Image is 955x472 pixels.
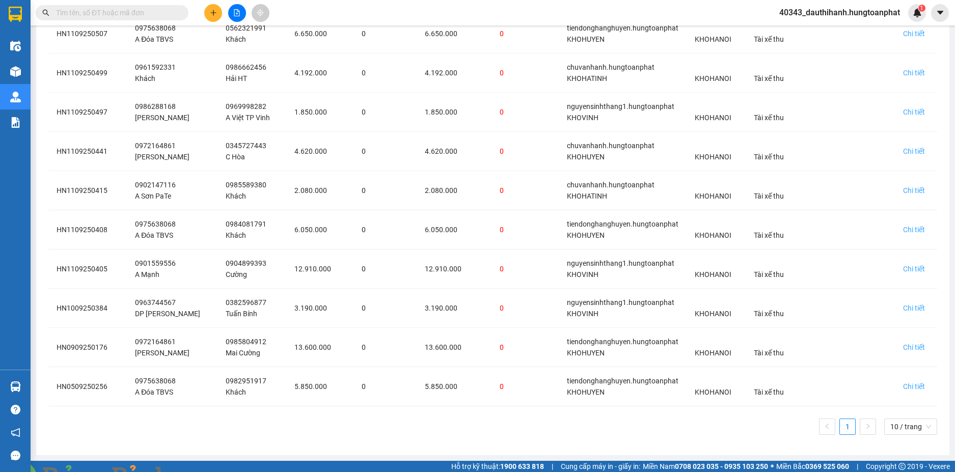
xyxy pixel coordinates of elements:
[204,4,222,22] button: plus
[695,35,731,43] span: KHOHANOI
[10,117,21,128] img: solution-icon
[936,8,945,17] span: caret-down
[210,9,217,16] span: plus
[695,74,731,82] span: KHOHANOI
[567,192,607,200] span: KHOHATINH
[294,146,345,157] div: 4.620.000
[11,405,20,414] span: question-circle
[11,451,20,460] span: message
[48,14,127,53] td: HN1109250507
[903,28,925,39] div: Chi tiết đơn hàng
[294,263,345,274] div: 12.910.000
[567,142,654,150] span: chuvanhanh.hungtoanphat
[48,53,127,93] td: HN1109250499
[362,265,366,273] span: 0
[233,9,240,16] span: file-add
[10,381,21,392] img: warehouse-icon
[362,108,366,116] span: 0
[695,231,731,239] span: KHOHANOI
[135,338,176,346] span: 0972164861
[425,67,484,78] div: 4.192.000
[425,381,484,392] div: 5.850.000
[48,328,127,367] td: HN0909250176
[48,132,127,171] td: HN1109250441
[500,28,551,39] div: 0
[567,270,598,279] span: KHOVINH
[48,171,127,210] td: HN1109250415
[135,388,173,396] span: A Đóa TBVS
[135,153,189,161] span: [PERSON_NAME]
[294,342,345,353] div: 13.600.000
[567,24,678,32] span: tiendonghanghuyen.hungtoanphat
[425,224,484,235] div: 6.050.000
[805,462,849,470] strong: 0369 525 060
[500,381,551,392] div: 0
[135,270,159,279] span: A Mạnh
[839,419,856,435] li: 1
[754,114,784,122] span: Tài xế thu
[294,67,345,78] div: 4.192.000
[567,153,605,161] span: KHOHUYEN
[226,102,266,110] span: 0969998282
[903,224,925,235] div: Chi tiết đơn hàng
[226,24,266,32] span: 0562321991
[890,419,931,434] span: 10 / trang
[771,464,774,468] span: ⚪️
[135,377,176,385] span: 0975638068
[226,74,247,82] span: Hải HT
[9,7,22,22] img: logo-vxr
[362,186,366,195] span: 0
[252,4,269,22] button: aim
[567,181,654,189] span: chuvanhanh.hungtoanphat
[903,263,925,274] div: Chi tiết đơn hàng
[754,349,784,357] span: Tài xế thu
[567,220,678,228] span: tiendonghanghuyen.hungtoanphat
[695,192,731,200] span: KHOHANOI
[135,181,176,189] span: 0902147116
[228,4,246,22] button: file-add
[56,7,176,18] input: Tìm tên, số ĐT hoặc mã đơn
[11,428,20,437] span: notification
[425,302,484,314] div: 3.190.000
[135,102,176,110] span: 0986288168
[425,28,484,39] div: 6.650.000
[567,349,605,357] span: KHOHUYEN
[865,423,871,429] span: right
[567,388,605,396] span: KHOHUYEN
[425,146,484,157] div: 4.620.000
[754,231,784,239] span: Tài xế thu
[135,231,173,239] span: A Đóa TBVS
[226,220,266,228] span: 0984081791
[695,153,731,161] span: KHOHANOI
[754,192,784,200] span: Tài xế thu
[226,377,266,385] span: 0982951917
[451,461,544,472] span: Hỗ trợ kỹ thuật:
[294,185,345,196] div: 2.080.000
[226,114,270,122] span: A Việt TP Vinh
[135,220,176,228] span: 0975638068
[840,419,855,434] a: 1
[920,5,923,12] span: 1
[10,92,21,102] img: warehouse-icon
[226,259,266,267] span: 0904899393
[567,102,674,110] span: nguyensinhthang1.hungtoanphat
[754,310,784,318] span: Tài xế thu
[903,185,925,196] div: Chi tiết đơn hàng
[771,6,908,19] span: 40343_dauthihanh.hungtoanphat
[226,153,245,161] span: C Hòa
[226,231,246,239] span: Khách
[695,388,731,396] span: KHOHANOI
[903,106,925,118] div: Chi tiết đơn hàng
[675,462,768,470] strong: 0708 023 035 - 0935 103 250
[567,35,605,43] span: KHOHUYEN
[226,349,260,357] span: Mai Cường
[226,298,266,307] span: 0382596877
[135,24,176,32] span: 0975638068
[500,263,551,274] div: 0
[135,63,176,71] span: 0961592331
[48,93,127,132] td: HN1109250497
[362,343,366,351] span: 0
[903,146,925,157] div: Chi tiết đơn hàng
[500,146,551,157] div: 0
[567,74,607,82] span: KHOHATINH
